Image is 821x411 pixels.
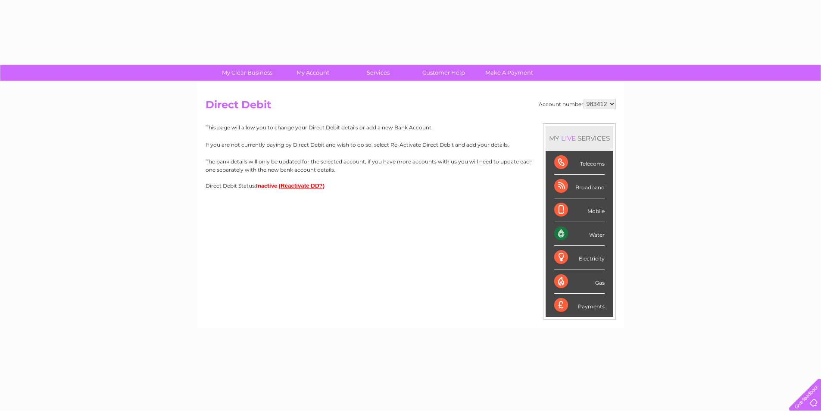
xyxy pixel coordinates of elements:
div: Payments [554,294,605,317]
span: Inactive [256,182,278,189]
div: LIVE [559,134,578,142]
p: The bank details will only be updated for the selected account, if you have more accounts with us... [206,157,616,174]
a: Customer Help [408,65,479,81]
div: Water [554,222,605,246]
button: (Reactivate DD?) [279,182,325,189]
h2: Direct Debit [206,99,616,115]
div: MY SERVICES [546,126,613,151]
p: This page will allow you to change your Direct Debit details or add a new Bank Account. [206,123,616,132]
p: If you are not currently paying by Direct Debit and wish to do so, select Re-Activate Direct Debi... [206,141,616,149]
a: Services [343,65,414,81]
a: My Account [277,65,348,81]
div: Mobile [554,198,605,222]
div: Broadband [554,175,605,198]
div: Gas [554,270,605,294]
div: Account number [539,99,616,109]
div: Direct Debit Status: [206,182,616,189]
div: Electricity [554,246,605,270]
a: My Clear Business [212,65,283,81]
a: Make A Payment [474,65,545,81]
div: Telecoms [554,151,605,175]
